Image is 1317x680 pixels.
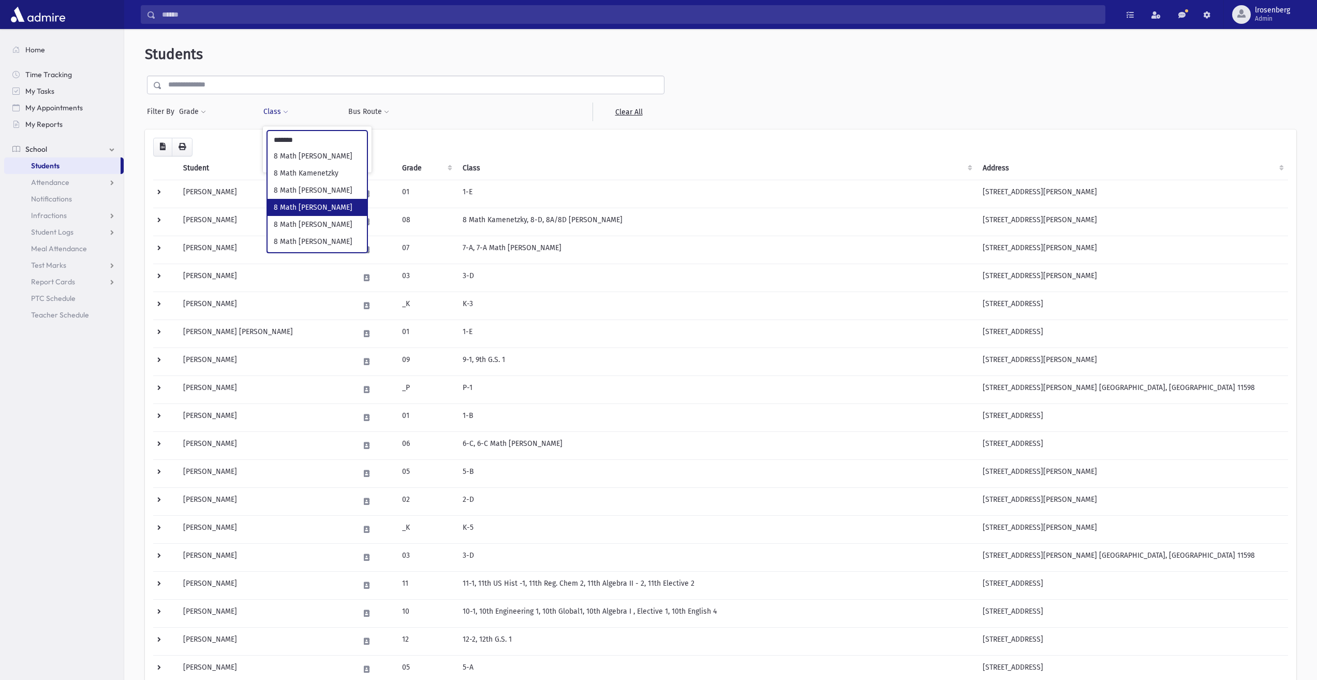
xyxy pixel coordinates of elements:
a: Home [4,41,124,58]
li: 8 Math [PERSON_NAME] [268,199,367,216]
td: [STREET_ADDRESS] [976,627,1288,655]
td: [PERSON_NAME] [177,375,353,403]
td: [PERSON_NAME] [177,487,353,515]
span: Meal Attendance [31,244,87,253]
button: CSV [153,138,172,156]
td: 06 [396,431,456,459]
button: Class [263,103,289,121]
a: My Tasks [4,83,124,99]
td: 02 [396,487,456,515]
a: Meal Attendance [4,240,124,257]
td: 9-1, 9th G.S. 1 [456,348,976,375]
span: Admin [1255,15,1290,23]
td: [PERSON_NAME] [177,431,353,459]
li: 8 Math [PERSON_NAME] [268,233,367,250]
td: _P [396,375,456,403]
td: [PERSON_NAME] [177,571,353,599]
th: Class: activate to sort column ascending [456,156,976,180]
td: [STREET_ADDRESS][PERSON_NAME] [976,236,1288,264]
td: [PERSON_NAME] [177,236,353,264]
span: Notifications [31,194,72,204]
span: lrosenberg [1255,6,1290,15]
a: My Appointments [4,99,124,116]
td: [PERSON_NAME] [177,348,353,375]
td: 01 [396,180,456,208]
td: 7-A, 7-A Math [PERSON_NAME] [456,236,976,264]
th: Grade: activate to sort column ascending [396,156,456,180]
td: 2-D [456,487,976,515]
td: _K [396,292,456,320]
input: Search [156,5,1105,24]
span: Attendance [31,178,69,187]
td: 03 [396,543,456,571]
td: 05 [396,459,456,487]
td: P-1 [456,375,976,403]
span: Infractions [31,211,67,220]
li: 8 Math [PERSON_NAME] [268,182,367,199]
li: 8 Math [PERSON_NAME] [268,148,367,165]
td: [PERSON_NAME] [177,515,353,543]
td: [PERSON_NAME] [177,543,353,571]
td: 3-D [456,264,976,292]
span: Filter By [147,106,179,117]
li: 8 Math [PERSON_NAME] [268,250,367,267]
td: 12-2, 12th G.S. 1 [456,627,976,655]
a: School [4,141,124,157]
td: 10-1, 10th Engineering 1, 10th Global1, 10th Algebra I , Elective 1, 10th English 4 [456,599,976,627]
img: AdmirePro [8,4,68,25]
td: 1-E [456,180,976,208]
td: [STREET_ADDRESS][PERSON_NAME] [976,487,1288,515]
td: [PERSON_NAME] [177,208,353,236]
button: Bus Route [348,103,390,121]
td: 01 [396,320,456,348]
li: 8 Math Kamenetzky [268,165,367,182]
span: Student Logs [31,227,73,237]
td: [PERSON_NAME] [177,292,353,320]
button: Grade [179,103,206,121]
a: Clear All [593,103,664,121]
a: Test Marks [4,257,124,273]
td: 03 [396,264,456,292]
td: [STREET_ADDRESS][PERSON_NAME] [976,208,1288,236]
td: [PERSON_NAME] [177,180,353,208]
td: [STREET_ADDRESS][PERSON_NAME] [976,264,1288,292]
td: _K [396,515,456,543]
span: My Appointments [25,103,83,112]
span: Test Marks [31,261,66,270]
td: 01 [396,403,456,431]
th: Address: activate to sort column ascending [976,156,1288,180]
a: Teacher Schedule [4,307,124,323]
td: 1-E [456,320,976,348]
td: [PERSON_NAME] [177,459,353,487]
li: 8 Math [PERSON_NAME] [268,216,367,233]
td: [PERSON_NAME] [177,403,353,431]
td: 12 [396,627,456,655]
td: 09 [396,348,456,375]
td: [STREET_ADDRESS] [976,292,1288,320]
td: 11-1, 11th US Hist -1, 11th Reg. Chem 2, 11th Algebra II - 2, 11th Elective 2 [456,571,976,599]
td: [PERSON_NAME] [PERSON_NAME] [177,320,353,348]
td: 07 [396,236,456,264]
a: Report Cards [4,273,124,290]
a: PTC Schedule [4,290,124,307]
span: Students [145,46,203,63]
span: Report Cards [31,277,75,286]
td: K-5 [456,515,976,543]
span: Time Tracking [25,70,72,79]
a: Infractions [4,207,124,224]
td: [STREET_ADDRESS][PERSON_NAME] [976,348,1288,375]
td: [STREET_ADDRESS][PERSON_NAME] [976,459,1288,487]
td: 1-B [456,403,976,431]
td: [STREET_ADDRESS][PERSON_NAME] [GEOGRAPHIC_DATA], [GEOGRAPHIC_DATA] 11598 [976,375,1288,403]
span: Students [31,161,60,170]
td: [STREET_ADDRESS] [976,403,1288,431]
a: Notifications [4,191,124,207]
span: Home [25,45,45,54]
span: School [25,144,47,154]
th: Student: activate to sort column descending [177,156,353,180]
td: [PERSON_NAME] [177,627,353,655]
a: Student Logs [4,224,124,240]
td: 10 [396,599,456,627]
td: 6-C, 6-C Math [PERSON_NAME] [456,431,976,459]
td: 3-D [456,543,976,571]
